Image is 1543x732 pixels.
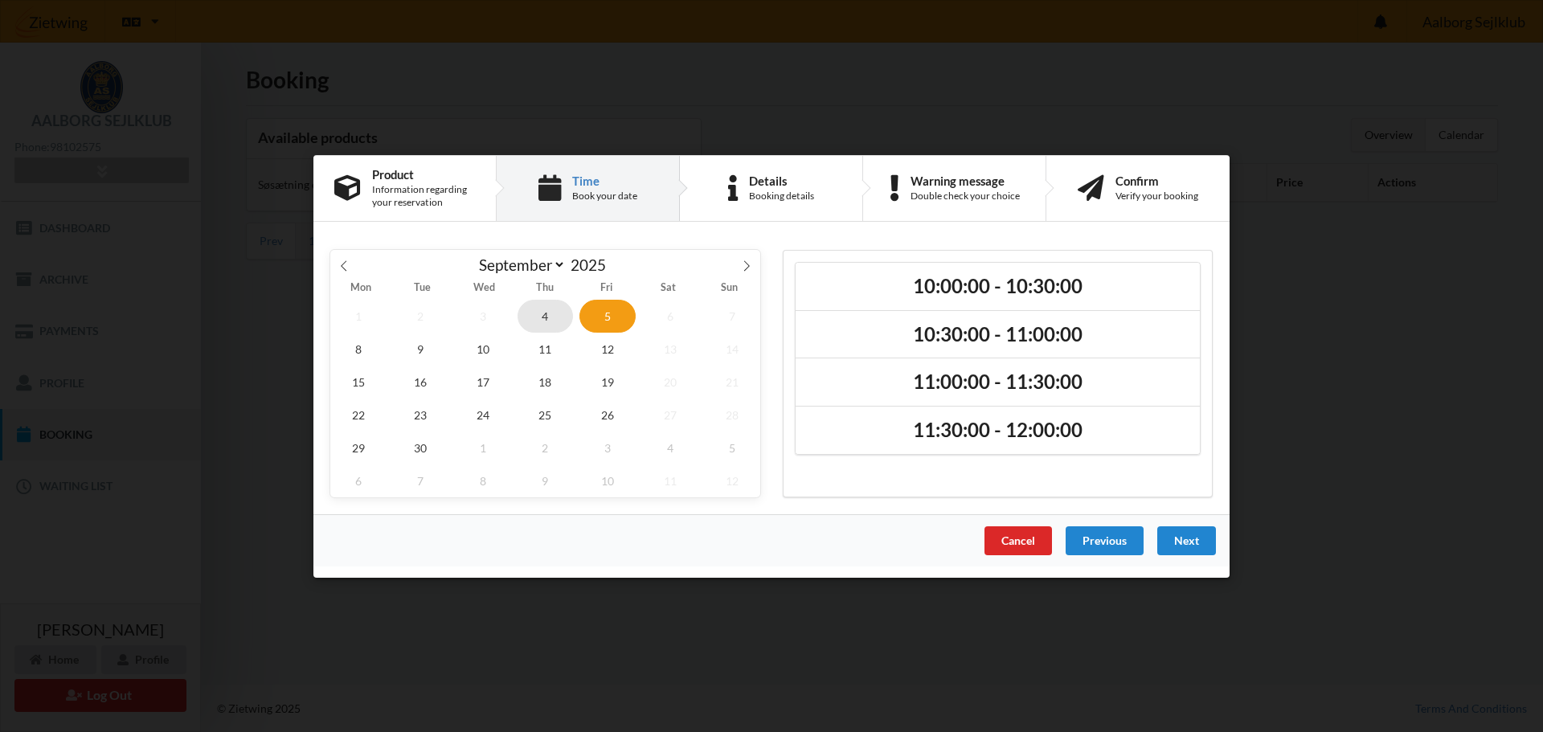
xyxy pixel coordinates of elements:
span: September 22, 2025 [330,398,387,431]
span: September 18, 2025 [518,365,574,398]
div: Booking details [749,190,814,202]
div: Information regarding your reservation [372,183,475,209]
div: Product [372,167,475,180]
span: September 4, 2025 [518,299,574,332]
div: Verify your booking [1115,190,1198,202]
div: Confirm [1115,174,1198,186]
span: September 20, 2025 [642,365,698,398]
span: Fri [576,283,637,293]
span: Sun [699,283,760,293]
span: September 16, 2025 [393,365,449,398]
span: September 6, 2025 [642,299,698,332]
span: September 3, 2025 [455,299,511,332]
span: September 8, 2025 [330,332,387,365]
div: Details [749,174,814,186]
span: October 7, 2025 [393,464,449,497]
span: September 9, 2025 [393,332,449,365]
span: October 10, 2025 [579,464,636,497]
span: September 10, 2025 [455,332,511,365]
div: Book your date [572,190,637,202]
span: September 17, 2025 [455,365,511,398]
h2: 11:30:00 - 12:00:00 [807,418,1189,443]
span: September 21, 2025 [704,365,760,398]
span: October 12, 2025 [704,464,760,497]
span: October 6, 2025 [330,464,387,497]
div: Double check your choice [911,190,1020,202]
span: September 19, 2025 [579,365,636,398]
span: Thu [514,283,575,293]
span: October 2, 2025 [518,431,574,464]
span: September 13, 2025 [642,332,698,365]
div: Cancel [984,525,1052,554]
span: October 9, 2025 [518,464,574,497]
span: September 28, 2025 [704,398,760,431]
span: October 11, 2025 [642,464,698,497]
span: September 1, 2025 [330,299,387,332]
span: September 26, 2025 [579,398,636,431]
span: September 5, 2025 [579,299,636,332]
h2: 11:00:00 - 11:30:00 [807,370,1189,395]
span: Mon [330,283,391,293]
span: October 1, 2025 [455,431,511,464]
div: Next [1157,525,1216,554]
h2: 10:30:00 - 11:00:00 [807,321,1189,346]
h2: 10:00:00 - 10:30:00 [807,273,1189,298]
span: Sat [637,283,698,293]
span: September 23, 2025 [393,398,449,431]
span: September 27, 2025 [642,398,698,431]
span: October 5, 2025 [704,431,760,464]
span: October 8, 2025 [455,464,511,497]
span: September 2, 2025 [393,299,449,332]
span: September 15, 2025 [330,365,387,398]
span: September 24, 2025 [455,398,511,431]
span: September 14, 2025 [704,332,760,365]
div: Warning message [911,174,1020,186]
span: September 11, 2025 [518,332,574,365]
select: Month [472,255,567,275]
span: September 7, 2025 [704,299,760,332]
span: October 4, 2025 [642,431,698,464]
span: September 12, 2025 [579,332,636,365]
span: September 29, 2025 [330,431,387,464]
span: Wed [453,283,514,293]
span: Tue [391,283,452,293]
span: September 25, 2025 [518,398,574,431]
span: September 30, 2025 [393,431,449,464]
input: Year [566,256,619,274]
div: Previous [1066,525,1144,554]
div: Time [572,174,637,186]
span: October 3, 2025 [579,431,636,464]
